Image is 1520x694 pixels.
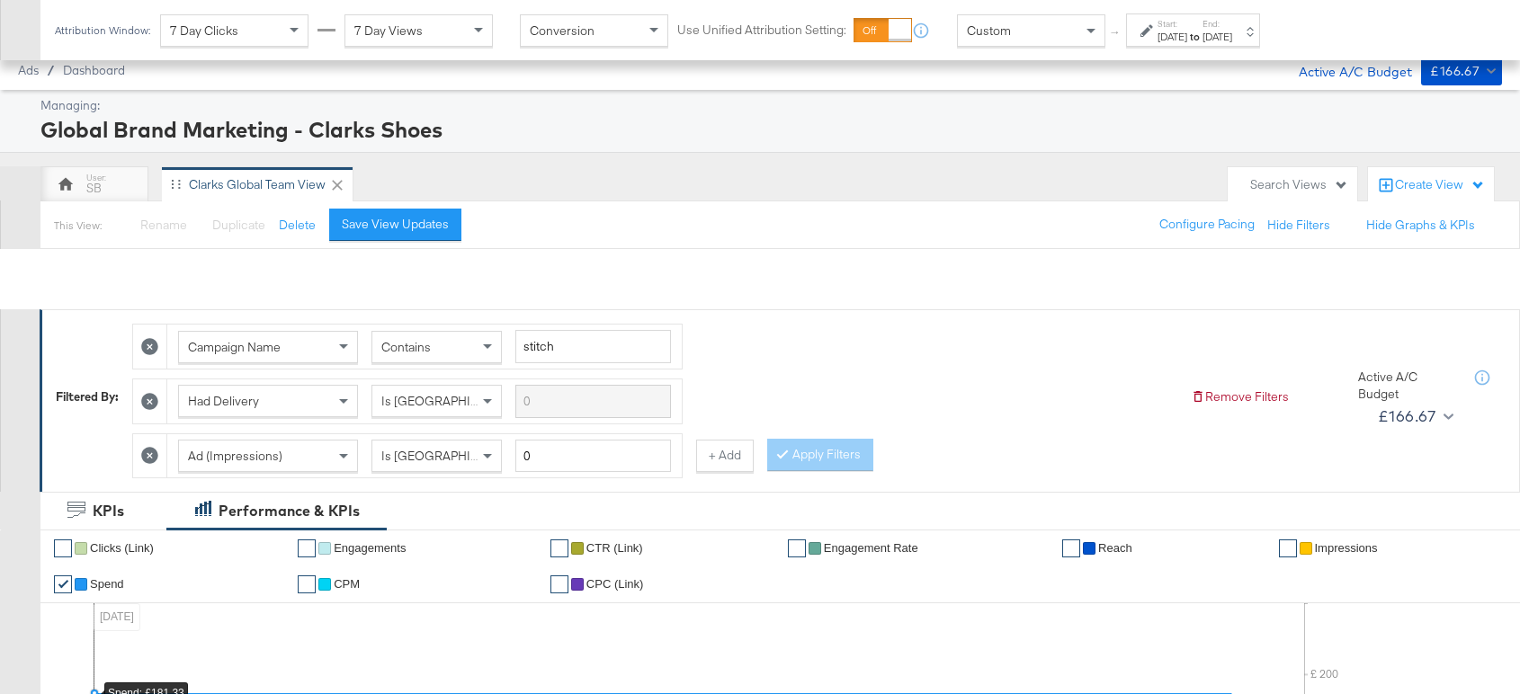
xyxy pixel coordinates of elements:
a: ✔ [788,539,806,557]
div: £166.67 [1430,60,1480,83]
span: Custom [967,22,1011,39]
span: Contains [381,339,431,355]
span: 7 Day Views [354,22,423,39]
div: Attribution Window: [54,24,151,37]
button: Hide Graphs & KPIs [1366,217,1475,234]
span: CPC (Link) [586,577,644,591]
div: Managing: [40,97,1498,114]
span: Ad (Impressions) [188,448,282,464]
span: CTR (Link) [586,541,643,555]
span: Campaign Name [188,339,281,355]
span: Engagement Rate [824,541,918,555]
button: Hide Filters [1267,217,1330,234]
span: ↑ [1107,31,1124,37]
div: £166.67 [1378,403,1436,430]
div: Performance & KPIs [219,501,360,521]
button: Remove Filters [1191,388,1289,405]
div: Active A/C Budget [1280,57,1412,84]
button: £166.67 [1371,402,1457,431]
div: Clarks Global Team View [189,176,326,193]
span: Reach [1098,541,1132,555]
div: Global Brand Marketing - Clarks Shoes [40,114,1498,145]
button: + Add [696,440,754,472]
span: Spend [90,577,124,591]
a: ✔ [54,575,72,593]
label: Use Unified Attribution Setting: [677,22,846,39]
a: ✔ [298,575,316,593]
div: Search Views [1250,176,1348,193]
span: 7 Day Clicks [170,22,238,39]
div: [DATE] [1158,30,1187,44]
div: Create View [1395,176,1485,194]
label: End: [1203,18,1232,30]
span: Duplicate [212,217,265,233]
span: Conversion [530,22,595,39]
strong: to [1187,30,1203,43]
span: Engagements [334,541,406,555]
div: Active A/C Budget [1358,369,1457,402]
label: Start: [1158,18,1187,30]
a: Dashboard [63,63,125,77]
span: Impressions [1315,541,1378,555]
div: SB [86,180,102,197]
a: ✔ [550,575,568,593]
input: Enter a number [515,440,671,473]
span: Rename [140,217,187,233]
button: Configure Pacing [1147,209,1267,241]
a: ✔ [1062,539,1080,557]
a: ✔ [1279,539,1297,557]
a: ✔ [298,539,316,557]
input: Enter a search term [515,330,671,363]
div: Filtered By: [56,388,119,405]
div: [DATE] [1203,30,1232,44]
a: ✔ [54,539,72,557]
span: Had Delivery [188,393,259,409]
div: Save View Updates [342,216,449,233]
span: CPM [334,577,360,591]
span: Is [GEOGRAPHIC_DATA] [381,393,519,409]
span: Clicks (Link) [90,541,154,555]
div: Drag to reorder tab [171,179,181,189]
span: Is [GEOGRAPHIC_DATA] [381,448,519,464]
div: This View: [54,218,102,233]
button: Delete [279,217,316,234]
span: Ads [18,63,39,77]
div: KPIs [93,501,124,521]
a: ✔ [550,539,568,557]
input: Enter a search term [515,385,671,418]
button: £166.67 [1421,57,1502,85]
span: / [39,63,63,77]
button: Save View Updates [329,209,461,241]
